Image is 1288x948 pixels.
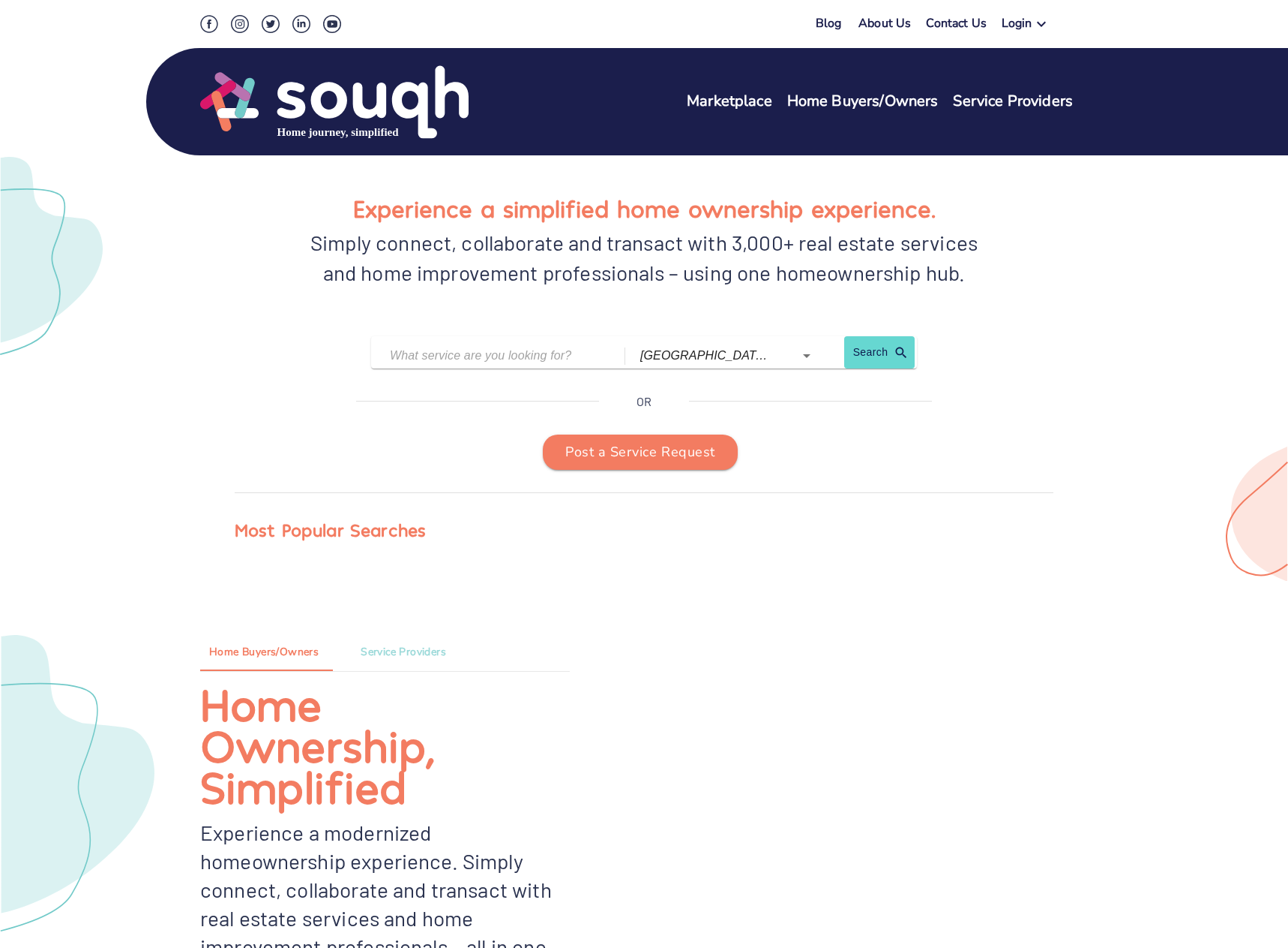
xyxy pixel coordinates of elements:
img: Youtube Social Icon [323,15,341,33]
a: About Us [858,15,911,37]
img: Twitter Social Icon [262,15,280,33]
a: Home Buyers/Owners [787,91,939,113]
div: Login [1002,15,1032,37]
div: Most Popular Searches [235,516,426,544]
input: Which city? [640,344,774,367]
a: Marketplace [687,91,772,113]
div: Home Ownership, Simplified [200,683,570,807]
p: OR [637,393,651,411]
h1: Experience a simplified home ownership experience. [353,189,936,227]
img: Instagram Social Icon [231,15,249,33]
span: Post a Service Request [565,441,714,465]
img: Souqh Logo [200,64,469,140]
img: Facebook Social Icon [200,15,218,33]
div: ant example [200,635,570,671]
span: Service Providers [361,643,446,662]
a: Blog [816,15,842,32]
span: Home Buyers/Owners [209,643,319,662]
button: Post a Service Request [543,435,737,471]
img: LinkedIn Social Icon [292,15,310,33]
a: Contact Us [926,15,987,37]
button: Open [796,345,817,366]
div: Simply connect, collaborate and transact with 3,000+ real estate services and home improvement pr... [303,227,985,287]
input: What service are you looking for? [390,344,587,367]
a: Service Providers [953,91,1073,113]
